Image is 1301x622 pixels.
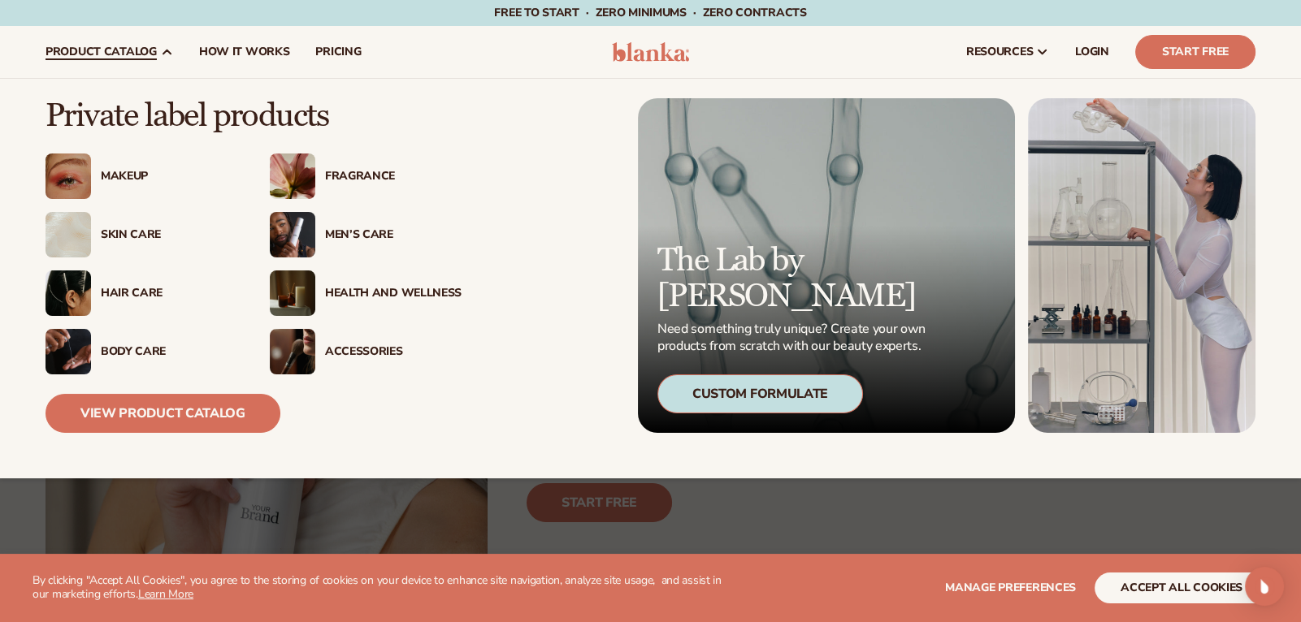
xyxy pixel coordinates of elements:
a: pricing [302,26,374,78]
div: Makeup [101,170,237,184]
div: Skin Care [101,228,237,242]
div: Open Intercom Messenger [1245,567,1284,606]
img: Cream moisturizer swatch. [46,212,91,257]
span: How It Works [199,45,290,58]
p: By clicking "Accept All Cookies", you agree to the storing of cookies on your device to enhance s... [33,574,735,602]
img: Female with makeup brush. [270,329,315,374]
div: Fragrance [325,170,462,184]
span: product catalog [46,45,157,58]
span: LOGIN [1075,45,1109,58]
a: Female hair pulled back with clips. Hair Care [46,270,237,316]
a: View Product Catalog [46,394,280,433]
a: LOGIN [1062,26,1122,78]
a: Candles and incense on table. Health And Wellness [270,270,462,316]
img: Candles and incense on table. [270,270,315,316]
span: resources [966,45,1033,58]
button: accept all cookies [1095,572,1268,603]
a: product catalog [33,26,186,78]
img: Female with glitter eye makeup. [46,153,91,199]
p: The Lab by [PERSON_NAME] [657,243,930,314]
a: Male holding moisturizer bottle. Men’s Care [270,212,462,257]
button: Manage preferences [945,572,1076,603]
a: Microscopic product formula. The Lab by [PERSON_NAME] Need something truly unique? Create your ow... [638,98,1015,433]
a: Female with makeup brush. Accessories [270,329,462,374]
img: Male hand applying moisturizer. [46,329,91,374]
a: Male hand applying moisturizer. Body Care [46,329,237,374]
a: Start Free [1135,35,1255,69]
img: Female in lab with equipment. [1028,98,1255,433]
div: Health And Wellness [325,287,462,300]
span: pricing [315,45,361,58]
div: Hair Care [101,287,237,300]
a: Cream moisturizer swatch. Skin Care [46,212,237,257]
p: Need something truly unique? Create your own products from scratch with our beauty experts. [657,321,930,355]
span: Manage preferences [945,580,1076,595]
img: Pink blooming flower. [270,153,315,199]
span: Free to start · ZERO minimums · ZERO contracts [494,5,806,20]
img: Male holding moisturizer bottle. [270,212,315,257]
a: Learn More [138,586,193,602]
div: Custom Formulate [657,374,863,413]
a: resources [953,26,1062,78]
a: Female with glitter eye makeup. Makeup [46,153,237,199]
div: Body Care [101,345,237,359]
a: Pink blooming flower. Fragrance [270,153,462,199]
p: Private label products [46,98,462,134]
a: How It Works [186,26,303,78]
div: Accessories [325,345,462,359]
img: logo [612,42,689,62]
img: Female hair pulled back with clips. [46,270,91,316]
div: Men’s Care [325,228,462,242]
